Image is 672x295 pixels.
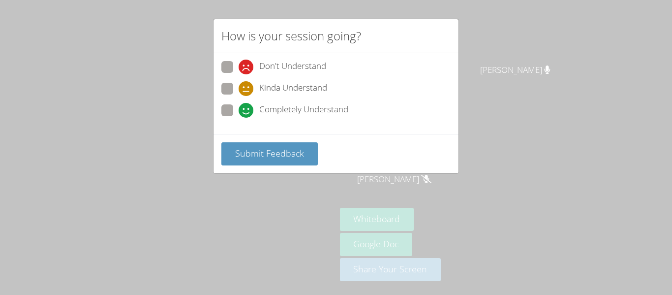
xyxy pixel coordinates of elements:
[259,81,327,96] span: Kinda Understand
[259,60,326,74] span: Don't Understand
[221,27,361,45] h2: How is your session going?
[259,103,348,118] span: Completely Understand
[235,147,304,159] span: Submit Feedback
[221,142,318,165] button: Submit Feedback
